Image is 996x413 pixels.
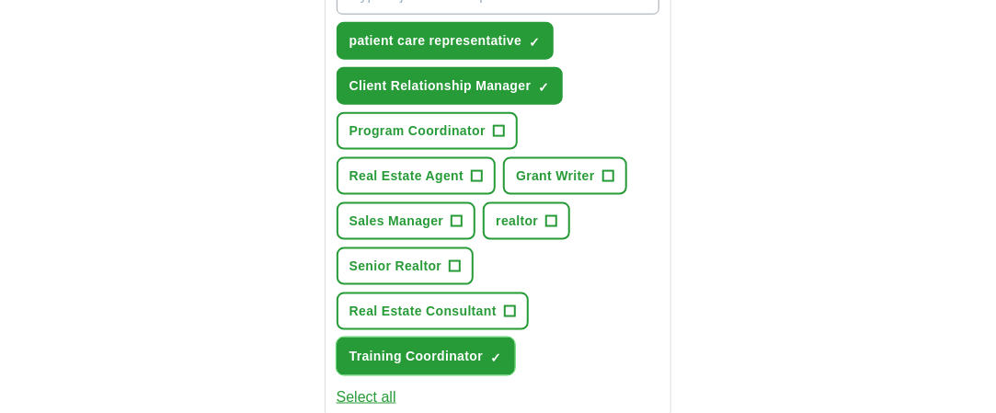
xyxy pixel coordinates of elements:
[349,212,444,231] span: Sales Manager
[529,35,540,50] span: ✓
[490,350,501,365] span: ✓
[337,22,555,60] button: patient care representative✓
[349,166,464,186] span: Real Estate Agent
[349,76,532,96] span: Client Relationship Manager
[337,293,529,330] button: Real Estate Consultant
[337,247,475,285] button: Senior Realtor
[349,257,442,276] span: Senior Realtor
[538,80,549,95] span: ✓
[503,157,627,195] button: Grant Writer
[337,338,515,375] button: Training Coordinator✓
[349,302,497,321] span: Real Estate Consultant
[496,212,538,231] span: realtor
[337,157,496,195] button: Real Estate Agent
[349,31,522,51] span: patient care representative
[349,121,486,141] span: Program Coordinator
[337,386,396,408] button: Select all
[349,347,483,366] span: Training Coordinator
[337,112,518,150] button: Program Coordinator
[483,202,570,240] button: realtor
[516,166,595,186] span: Grant Writer
[337,67,564,105] button: Client Relationship Manager✓
[337,202,476,240] button: Sales Manager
